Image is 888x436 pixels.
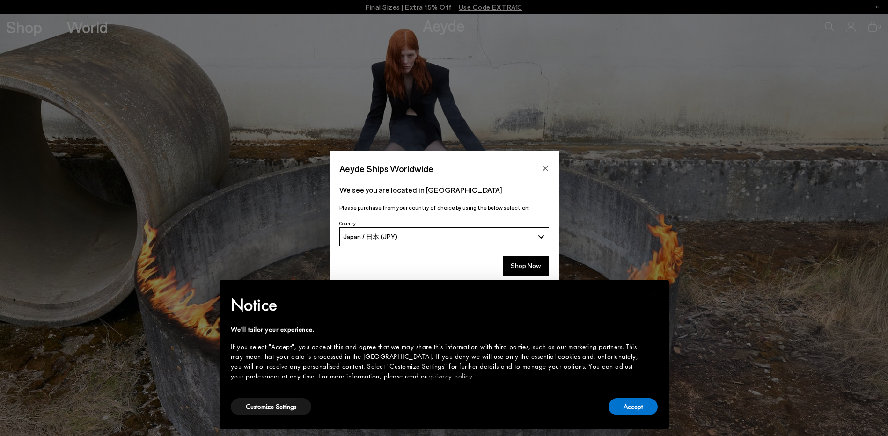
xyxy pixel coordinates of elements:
[503,256,549,276] button: Shop Now
[339,220,356,226] span: Country
[609,398,658,415] button: Accept
[343,233,397,241] span: Japan / 日本 (JPY)
[231,342,643,381] div: If you select "Accept", you accept this and agree that we may share this information with third p...
[430,371,472,381] a: privacy policy
[339,160,433,177] span: Aeyde Ships Worldwide
[231,398,311,415] button: Customize Settings
[538,161,552,175] button: Close
[651,287,657,301] span: ×
[339,203,549,212] p: Please purchase from your country of choice by using the below selection:
[643,283,665,305] button: Close this notice
[339,184,549,196] p: We see you are located in [GEOGRAPHIC_DATA]
[231,293,643,317] h2: Notice
[231,325,643,334] div: We'll tailor your experience.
